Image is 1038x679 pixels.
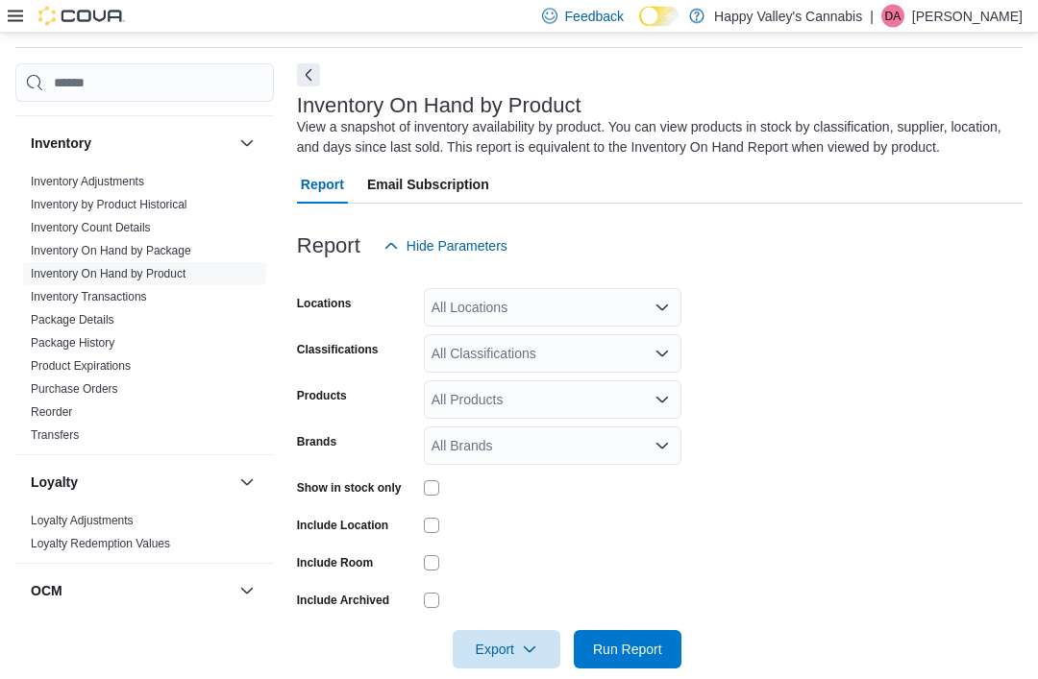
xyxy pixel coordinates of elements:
[31,406,72,420] a: Reorder
[655,301,670,316] button: Open list of options
[31,245,191,258] a: Inventory On Hand by Package
[297,235,360,258] h3: Report
[15,171,274,455] div: Inventory
[31,134,232,154] button: Inventory
[38,7,125,26] img: Cova
[297,118,1013,158] div: View a snapshot of inventory availability by product. You can view products in stock by classific...
[297,556,373,571] label: Include Room
[297,95,581,118] h3: Inventory On Hand by Product
[464,631,549,669] span: Export
[639,27,640,28] span: Dark Mode
[297,594,389,609] label: Include Archived
[639,7,680,27] input: Dark Mode
[235,133,259,156] button: Inventory
[870,5,874,28] p: |
[407,237,507,256] span: Hide Parameters
[31,383,118,397] a: Purchase Orders
[31,473,78,493] h3: Loyalty
[31,429,79,443] a: Transfers
[574,631,681,669] button: Run Report
[31,176,144,189] a: Inventory Adjustments
[31,582,62,601] h3: OCM
[31,337,114,351] a: Package History
[881,5,904,28] div: David Asprey
[297,519,388,534] label: Include Location
[31,515,134,528] a: Loyalty Adjustments
[297,389,347,404] label: Products
[31,199,187,212] a: Inventory by Product Historical
[367,166,489,205] span: Email Subscription
[31,360,131,374] a: Product Expirations
[714,5,862,28] p: Happy Valley's Cannabis
[912,5,1023,28] p: [PERSON_NAME]
[31,473,232,493] button: Loyalty
[297,64,320,87] button: Next
[235,472,259,495] button: Loyalty
[31,222,151,235] a: Inventory Count Details
[297,481,402,497] label: Show in stock only
[235,580,259,603] button: OCM
[297,297,352,312] label: Locations
[376,228,515,266] button: Hide Parameters
[31,268,185,281] a: Inventory On Hand by Product
[885,5,902,28] span: DA
[31,538,170,551] a: Loyalty Redemption Values
[297,343,379,358] label: Classifications
[655,439,670,454] button: Open list of options
[565,7,624,26] span: Feedback
[31,134,91,154] h3: Inventory
[31,314,114,327] a: Package Details
[15,510,274,564] div: Loyalty
[593,641,662,660] span: Run Report
[655,347,670,362] button: Open list of options
[655,393,670,408] button: Open list of options
[453,631,560,669] button: Export
[31,291,147,304] a: Inventory Transactions
[31,582,232,601] button: OCM
[301,166,344,205] span: Report
[297,435,336,450] label: Brands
